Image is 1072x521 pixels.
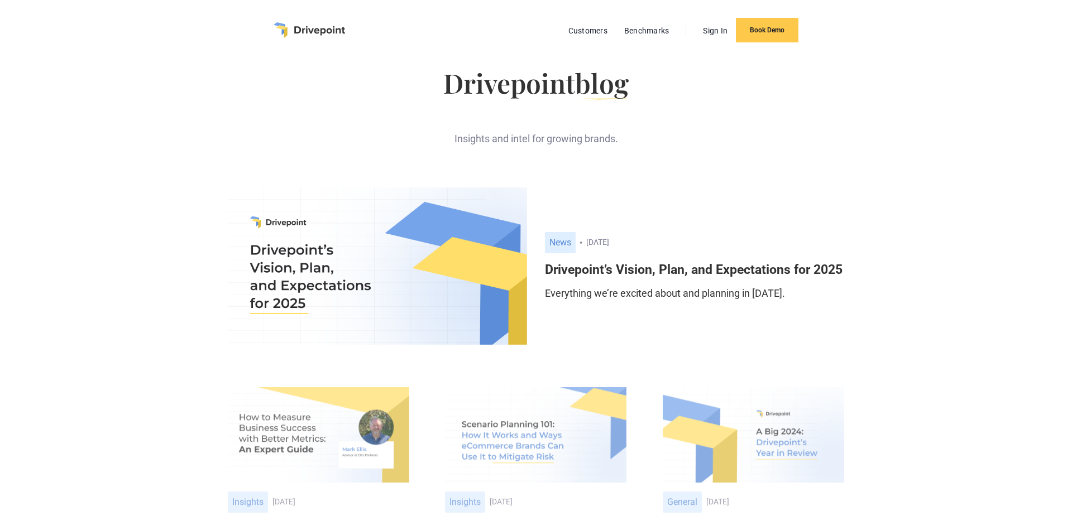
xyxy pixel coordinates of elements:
[274,22,345,38] a: home
[228,114,844,146] div: Insights and intel for growing brands.
[272,497,409,506] div: [DATE]
[545,232,576,253] div: News
[563,23,613,38] a: Customers
[706,497,844,506] div: [DATE]
[619,23,675,38] a: Benchmarks
[228,491,268,513] div: Insights
[545,262,844,278] h6: Drivepoint’s Vision, Plan, and Expectations for 2025
[575,65,629,100] span: blog
[490,497,626,506] div: [DATE]
[545,286,844,300] p: Everything we’re excited about and planning in [DATE].
[663,491,702,513] div: General
[228,387,409,483] img: How to Measure Business Success with Better Metrics: An Expert Guide
[697,23,733,38] a: Sign In
[445,491,485,513] div: Insights
[545,232,844,301] a: News[DATE]Drivepoint’s Vision, Plan, and Expectations for 2025Everything we’re excited about and ...
[228,69,844,96] h1: Drivepoint
[586,238,844,247] div: [DATE]
[663,387,844,483] img: A Big 2024: Drivepoint’s Year in Review
[736,18,798,42] a: Book Demo
[445,387,626,483] img: Scenario Planning 101: How It Works and Ways eCommerce Brands Can Use It to Mitigate Risk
